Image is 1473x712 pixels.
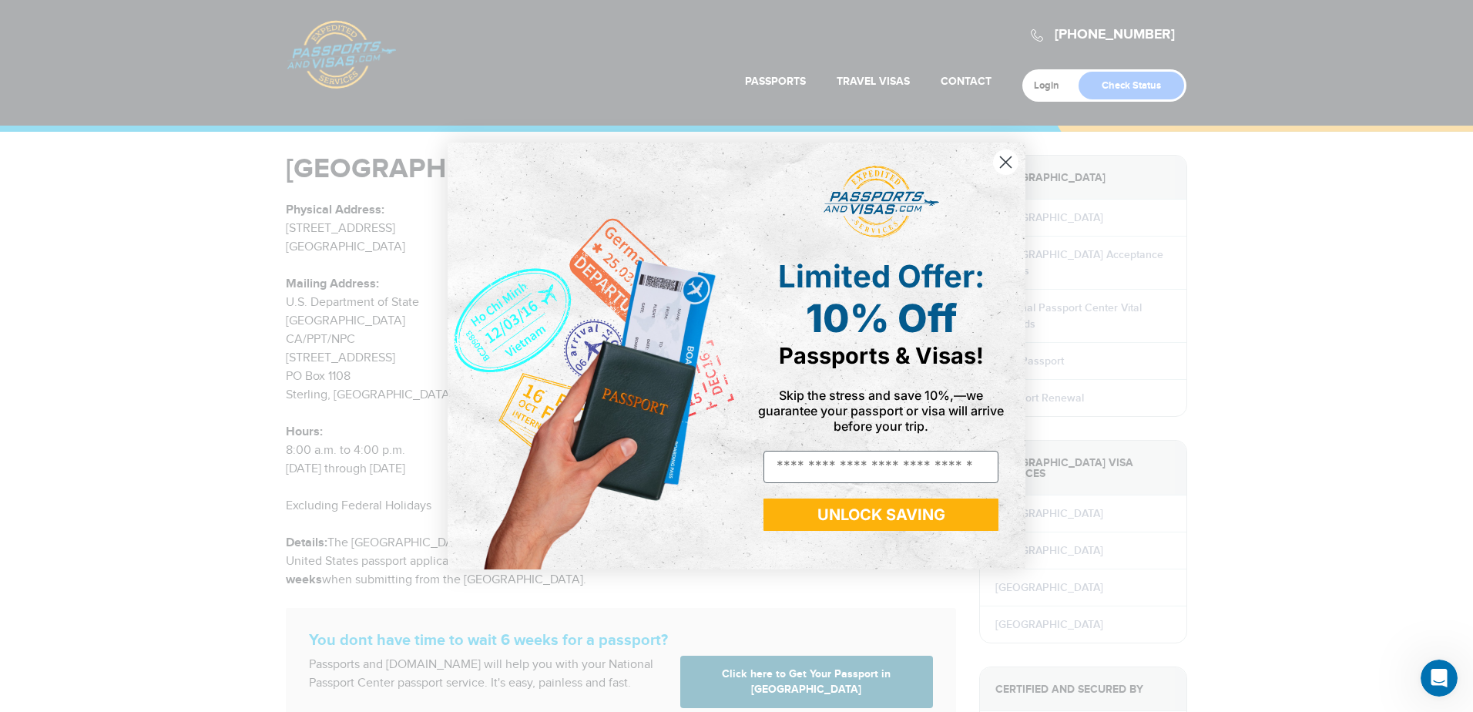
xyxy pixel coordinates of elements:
[778,257,985,295] span: Limited Offer:
[779,342,984,369] span: Passports & Visas!
[992,149,1019,176] button: Close dialog
[763,499,998,531] button: UNLOCK SAVING
[1421,660,1458,697] iframe: Intercom live chat
[824,166,939,238] img: passports and visas
[806,295,957,341] span: 10% Off
[448,143,736,569] img: de9cda0d-0715-46ca-9a25-073762a91ba7.png
[758,388,1004,434] span: Skip the stress and save 10%,—we guarantee your passport or visa will arrive before your trip.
